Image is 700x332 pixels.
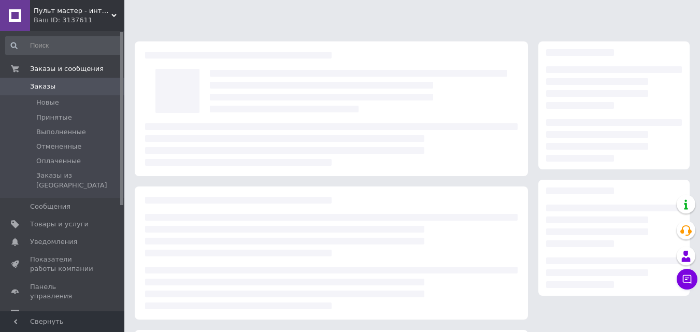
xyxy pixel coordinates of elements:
[30,64,104,74] span: Заказы и сообщения
[36,113,72,122] span: Принятые
[34,6,111,16] span: Пульт мастер - интернет магазин ДУ пультов.
[36,171,121,190] span: Заказы из [GEOGRAPHIC_DATA]
[34,16,124,25] div: Ваш ID: 3137611
[677,269,697,290] button: Чат с покупателем
[30,237,77,247] span: Уведомления
[5,36,122,55] input: Поиск
[30,255,96,273] span: Показатели работы компании
[36,98,59,107] span: Новые
[36,142,81,151] span: Отмененные
[30,220,89,229] span: Товары и услуги
[30,282,96,301] span: Панель управления
[36,156,81,166] span: Оплаченные
[36,127,86,137] span: Выполненные
[30,309,58,319] span: Отзывы
[30,82,55,91] span: Заказы
[30,202,70,211] span: Сообщения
